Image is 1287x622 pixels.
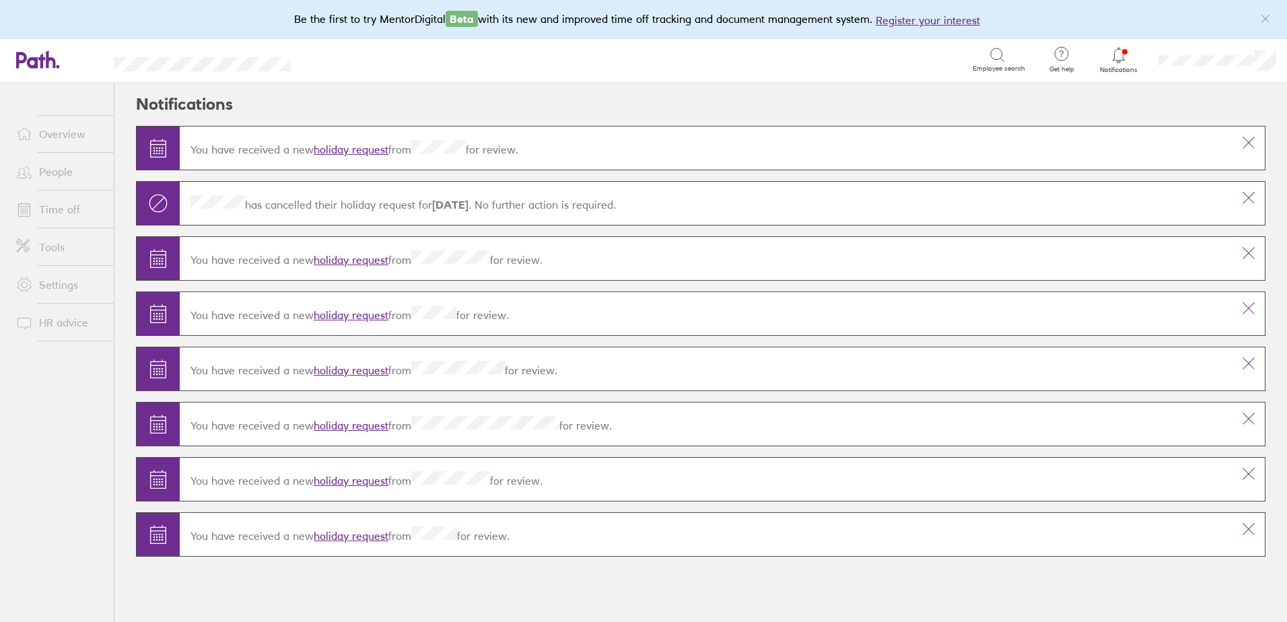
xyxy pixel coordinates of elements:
a: holiday request [314,143,388,156]
span: Beta [446,11,478,27]
div: Be the first to try MentorDigital with its new and improved time off tracking and document manage... [294,11,994,28]
h2: Notifications [136,83,233,126]
a: holiday request [314,529,388,543]
p: You have received a new from for review. [190,526,1222,543]
p: You have received a new from for review. [190,361,1222,377]
a: holiday request [314,364,388,377]
p: You have received a new from for review. [190,416,1222,432]
a: Overview [5,120,114,147]
button: Register your interest [876,12,980,28]
p: You have received a new from for review. [190,250,1222,267]
a: holiday request [314,419,388,432]
div: Search [327,53,361,65]
span: Employee search [973,65,1025,73]
a: Settings [5,271,114,298]
a: Time off [5,196,114,223]
a: Tools [5,234,114,261]
p: You have received a new from for review. [190,306,1222,322]
p: You have received a new from for review. [190,140,1222,156]
a: HR advice [5,309,114,336]
a: holiday request [314,253,388,267]
span: Get help [1040,65,1084,73]
a: Notifications [1097,46,1141,74]
span: Notifications [1097,66,1141,74]
a: holiday request [314,474,388,487]
a: holiday request [314,308,388,322]
strong: [DATE] [432,198,468,211]
a: People [5,158,114,185]
p: You have received a new from for review. [190,471,1222,487]
p: has cancelled their holiday request for . No further action is required. [190,195,1222,211]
